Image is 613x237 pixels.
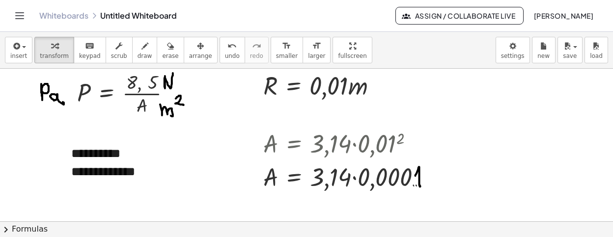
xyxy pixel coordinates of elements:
button: Assign / Collaborate Live [395,7,524,25]
button: insert [5,37,32,63]
i: undo [227,40,237,52]
span: transform [40,53,69,59]
button: scrub [106,37,133,63]
button: draw [132,37,158,63]
button: format_sizesmaller [271,37,303,63]
span: draw [138,53,152,59]
button: arrange [184,37,218,63]
span: new [537,53,550,59]
span: [PERSON_NAME] [533,11,593,20]
span: load [590,53,603,59]
span: insert [10,53,27,59]
i: keyboard [85,40,94,52]
span: scrub [111,53,127,59]
button: load [585,37,608,63]
i: redo [252,40,261,52]
i: format_size [312,40,321,52]
span: smaller [276,53,298,59]
button: fullscreen [333,37,372,63]
span: save [563,53,577,59]
span: fullscreen [338,53,366,59]
i: format_size [282,40,291,52]
a: Whiteboards [39,11,88,21]
span: erase [162,53,178,59]
button: redoredo [245,37,269,63]
button: transform [34,37,74,63]
span: redo [250,53,263,59]
button: keyboardkeypad [74,37,106,63]
span: arrange [189,53,212,59]
button: undoundo [220,37,245,63]
button: settings [496,37,530,63]
span: keypad [79,53,101,59]
span: larger [308,53,325,59]
button: erase [157,37,184,63]
span: settings [501,53,525,59]
button: save [557,37,583,63]
span: undo [225,53,240,59]
button: new [532,37,556,63]
button: format_sizelarger [303,37,331,63]
button: [PERSON_NAME] [526,7,601,25]
span: Assign / Collaborate Live [404,11,515,20]
button: Toggle navigation [12,8,28,24]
